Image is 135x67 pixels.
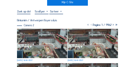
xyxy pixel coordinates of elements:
img: image_52677745 [68,29,118,58]
input: Zoek op datum 󰅀 [17,10,31,13]
div: [DATE] 10:50 CEST [17,60,33,61]
div: Rinkoniën / Antwerpen Royerssluis [17,19,57,22]
img: image_52677904 [17,29,67,58]
div: [DATE] 10:45 CEST [68,60,83,61]
div: Camera 2 [17,24,34,27]
span: Pagina 1 / 9962 [93,23,112,27]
